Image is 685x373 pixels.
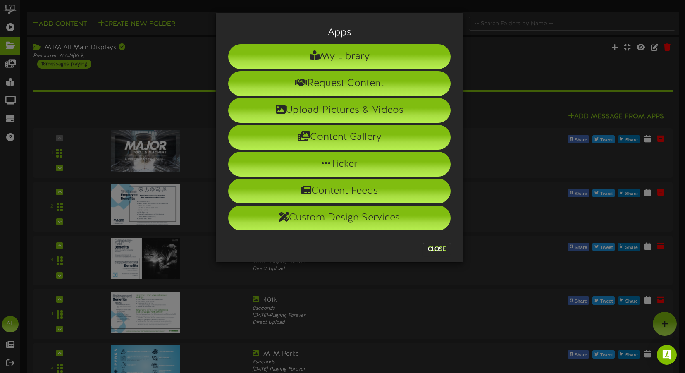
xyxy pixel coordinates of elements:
li: My Library [228,44,451,69]
h3: Apps [228,27,451,38]
li: Upload Pictures & Videos [228,98,451,123]
li: Ticker [228,152,451,177]
li: Request Content [228,71,451,96]
li: Custom Design Services [228,206,451,230]
button: Close [423,243,451,256]
li: Content Feeds [228,179,451,203]
li: Content Gallery [228,125,451,150]
div: Open Intercom Messenger [657,345,677,365]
